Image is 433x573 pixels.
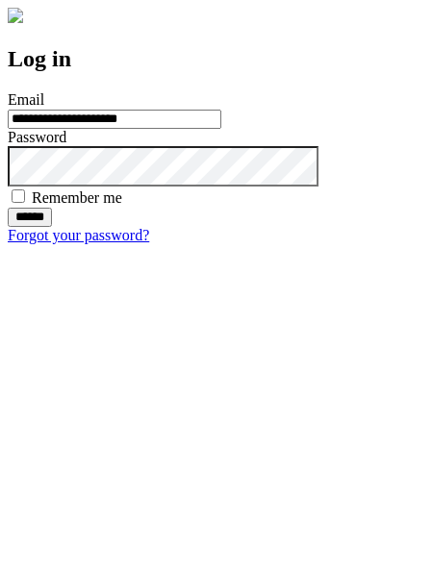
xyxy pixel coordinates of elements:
[8,91,44,108] label: Email
[8,8,23,23] img: logo-4e3dc11c47720685a147b03b5a06dd966a58ff35d612b21f08c02c0306f2b779.png
[8,129,66,145] label: Password
[32,189,122,206] label: Remember me
[8,46,425,72] h2: Log in
[8,227,149,243] a: Forgot your password?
